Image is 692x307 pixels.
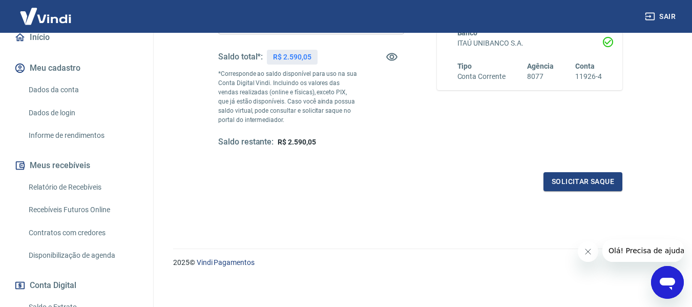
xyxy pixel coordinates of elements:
p: *Corresponde ao saldo disponível para uso na sua Conta Digital Vindi. Incluindo os valores das ve... [218,69,358,125]
span: Tipo [457,62,472,70]
img: Vindi [12,1,79,32]
h6: 11926-4 [575,71,602,82]
button: Sair [643,7,680,26]
p: 2025 © [173,257,667,268]
iframe: Fechar mensagem [578,241,598,262]
a: Relatório de Recebíveis [25,177,141,198]
span: Agência [527,62,554,70]
span: R$ 2.590,05 [278,138,316,146]
button: Solicitar saque [543,172,622,191]
a: Dados de login [25,103,141,124]
a: Contratos com credores [25,222,141,243]
a: Vindi Pagamentos [197,258,255,267]
a: Recebíveis Futuros Online [25,199,141,220]
a: Dados da conta [25,79,141,100]
a: Disponibilização de agenda [25,245,141,266]
a: Início [12,26,141,49]
iframe: Botão para abrir a janela de mensagens [651,266,684,299]
button: Meu cadastro [12,57,141,79]
span: Olá! Precisa de ajuda? [6,7,86,15]
h6: 8077 [527,71,554,82]
h5: Saldo total*: [218,52,263,62]
span: Banco [457,29,478,37]
a: Informe de rendimentos [25,125,141,146]
span: Conta [575,62,595,70]
iframe: Mensagem da empresa [602,239,684,262]
h6: Conta Corrente [457,71,506,82]
button: Conta Digital [12,274,141,297]
h6: ITAÚ UNIBANCO S.A. [457,38,602,49]
p: R$ 2.590,05 [273,52,311,63]
h5: Saldo restante: [218,137,274,148]
button: Meus recebíveis [12,154,141,177]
